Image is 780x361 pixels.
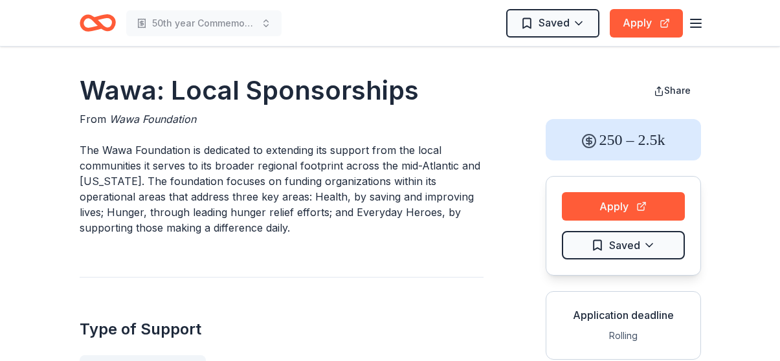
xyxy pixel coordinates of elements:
h2: Type of Support [80,319,484,340]
button: Apply [610,9,683,38]
button: Share [643,78,701,104]
button: 50th year Commemoration Vietnam Veteran [126,10,282,36]
span: Saved [609,237,640,254]
div: Application deadline [557,307,690,323]
span: Saved [539,14,570,31]
a: Home [80,8,116,38]
p: The Wawa Foundation is dedicated to extending its support from the local communities it serves to... [80,142,484,235]
span: Wawa Foundation [109,113,196,126]
button: Saved [506,9,599,38]
span: Share [664,85,691,96]
button: Apply [562,192,685,221]
div: 250 – 2.5k [546,119,701,160]
h1: Wawa: Local Sponsorships [80,72,484,109]
div: From [80,111,484,127]
div: Rolling [557,328,690,344]
span: 50th year Commemoration Vietnam Veteran [152,16,256,31]
button: Saved [562,231,685,259]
